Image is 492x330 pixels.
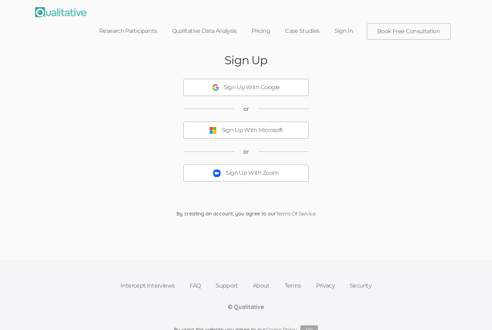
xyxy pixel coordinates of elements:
[164,23,244,39] a: Qualitative Data Analysis
[243,148,249,156] span: or
[277,23,327,39] a: Case Studies
[243,105,249,113] span: or
[342,278,379,294] a: Security
[222,126,283,134] div: Sign Up With Microsoft
[182,278,208,294] a: FAQ
[225,54,267,66] h2: Sign Up
[309,278,343,294] a: Privacy
[213,169,221,177] img: Sign Up With Zoom
[327,23,361,39] a: Sign In
[208,278,245,294] a: Support
[244,23,278,39] a: Pricing
[228,303,264,311] div: © Qualitative
[367,24,450,39] a: Book Free Consultation
[92,23,164,39] a: Research Participants
[183,122,309,139] button: Sign Up With Microsoft
[276,210,315,217] a: Terms Of Service
[224,83,280,92] div: Sign Up With Google
[113,278,182,294] a: Intercept Interviews
[209,127,217,134] img: Sign Up With Microsoft
[277,278,309,294] a: Terms
[183,164,309,182] button: Sign Up With Zoom
[171,210,321,217] div: By creating an account, you agree to our
[35,7,87,17] img: Qualitative
[183,79,309,96] button: Sign Up With Google
[226,169,279,177] div: Sign Up With Zoom
[212,84,219,91] img: Sign Up With Google
[245,278,277,294] a: About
